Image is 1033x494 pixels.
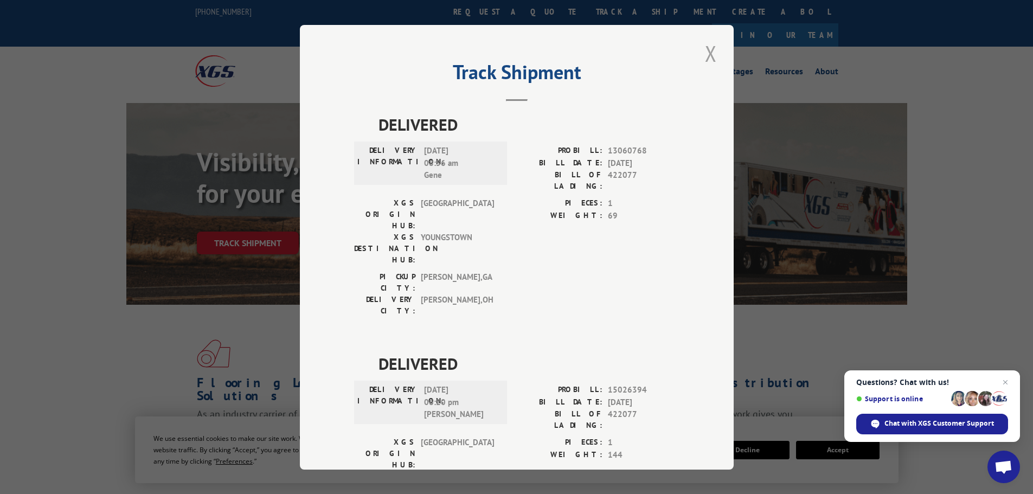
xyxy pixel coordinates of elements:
span: 144 [608,448,679,461]
label: DELIVERY INFORMATION: [357,145,419,182]
label: WEIGHT: [517,448,602,461]
span: [PERSON_NAME] , GA [421,271,494,294]
label: BILL DATE: [517,396,602,408]
label: PROBILL: [517,145,602,157]
span: 69 [608,209,679,222]
label: BILL OF LADING: [517,408,602,431]
span: 422077 [608,169,679,192]
span: 1 [608,437,679,449]
label: XGS ORIGIN HUB: [354,197,415,232]
label: BILL DATE: [517,157,602,169]
span: 13060768 [608,145,679,157]
span: Chat with XGS Customer Support [856,414,1008,434]
span: 422077 [608,408,679,431]
span: [GEOGRAPHIC_DATA] [421,197,494,232]
label: DELIVERY INFORMATION: [357,384,419,421]
span: [DATE] 08:56 am Gene [424,145,497,182]
span: DELIVERED [378,112,679,137]
span: [GEOGRAPHIC_DATA] [421,437,494,471]
label: PICKUP CITY: [354,271,415,294]
label: XGS DESTINATION HUB: [354,232,415,266]
label: BILL OF LADING: [517,169,602,192]
span: [DATE] [608,157,679,169]
span: DELIVERED [378,351,679,376]
span: [PERSON_NAME] , OH [421,294,494,317]
label: XGS ORIGIN HUB: [354,437,415,471]
span: Support is online [856,395,947,403]
span: [DATE] 06:20 pm [PERSON_NAME] [424,384,497,421]
label: DELIVERY CITY: [354,294,415,317]
label: WEIGHT: [517,209,602,222]
label: PIECES: [517,437,602,449]
span: Questions? Chat with us! [856,378,1008,387]
span: [DATE] [608,396,679,408]
span: YOUNGSTOWN [421,232,494,266]
label: PROBILL: [517,384,602,396]
span: 15026394 [608,384,679,396]
h2: Track Shipment [354,65,679,85]
button: Close modal [702,39,720,68]
a: Open chat [987,451,1020,483]
label: PIECES: [517,197,602,210]
span: Chat with XGS Customer Support [884,419,994,428]
span: 1 [608,197,679,210]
